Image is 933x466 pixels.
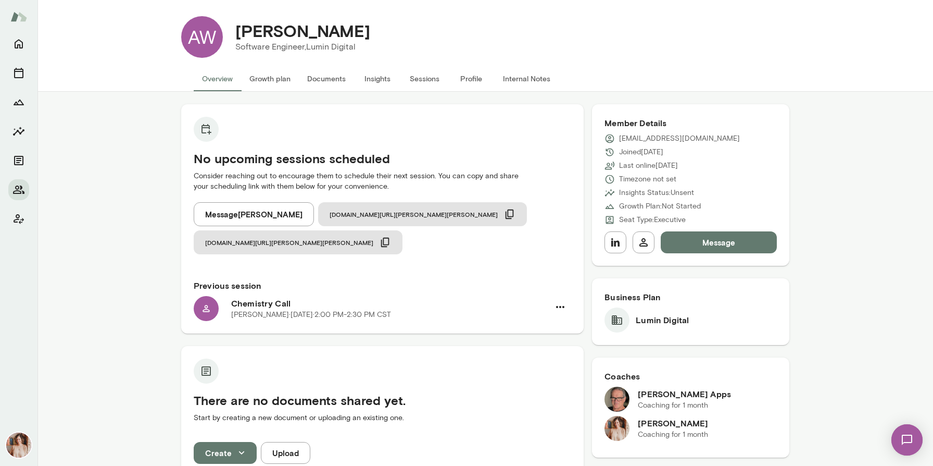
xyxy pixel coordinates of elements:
[619,147,663,157] p: Joined [DATE]
[604,291,777,303] h6: Business Plan
[401,66,448,91] button: Sessions
[8,179,29,200] button: Members
[661,231,777,253] button: Message
[604,117,777,129] h6: Member Details
[638,430,708,440] p: Coaching for 1 month
[194,392,571,409] h5: There are no documents shared yet.
[604,387,629,412] img: Geoff Apps
[8,63,29,83] button: Sessions
[231,310,391,320] p: [PERSON_NAME] · [DATE] · 2:00 PM-2:30 PM CST
[194,442,257,464] button: Create
[194,230,402,254] button: [DOMAIN_NAME][URL][PERSON_NAME][PERSON_NAME]
[619,201,701,212] p: Growth Plan: Not Started
[8,33,29,54] button: Home
[231,297,549,310] h6: Chemistry Call
[10,7,27,27] img: Mento
[604,416,629,441] img: Nancy Alsip
[235,41,370,53] p: Software Engineer, Lumin Digital
[241,66,299,91] button: Growth plan
[638,400,731,411] p: Coaching for 1 month
[448,66,495,91] button: Profile
[354,66,401,91] button: Insights
[318,202,527,226] button: [DOMAIN_NAME][URL][PERSON_NAME][PERSON_NAME]
[194,202,314,226] button: Message[PERSON_NAME]
[194,171,571,192] p: Consider reaching out to encourage them to schedule their next session. You can copy and share yo...
[194,413,571,423] p: Start by creating a new document or uploading an existing one.
[235,21,370,41] h4: [PERSON_NAME]
[330,210,498,218] span: [DOMAIN_NAME][URL][PERSON_NAME][PERSON_NAME]
[619,188,694,198] p: Insights Status: Unsent
[261,442,310,464] button: Upload
[636,314,689,326] h6: Lumin Digital
[194,279,571,292] h6: Previous session
[194,66,241,91] button: Overview
[619,161,678,171] p: Last online [DATE]
[8,150,29,171] button: Documents
[205,238,373,247] span: [DOMAIN_NAME][URL][PERSON_NAME][PERSON_NAME]
[8,92,29,113] button: Growth Plan
[604,370,777,383] h6: Coaches
[495,66,559,91] button: Internal Notes
[638,417,708,430] h6: [PERSON_NAME]
[619,133,740,144] p: [EMAIL_ADDRESS][DOMAIN_NAME]
[638,388,731,400] h6: [PERSON_NAME] Apps
[8,121,29,142] button: Insights
[8,209,29,229] button: Client app
[299,66,354,91] button: Documents
[619,215,686,225] p: Seat Type: Executive
[194,150,571,167] h5: No upcoming sessions scheduled
[181,16,223,58] div: AW
[619,174,676,185] p: Timezone not set
[6,433,31,458] img: Nancy Alsip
